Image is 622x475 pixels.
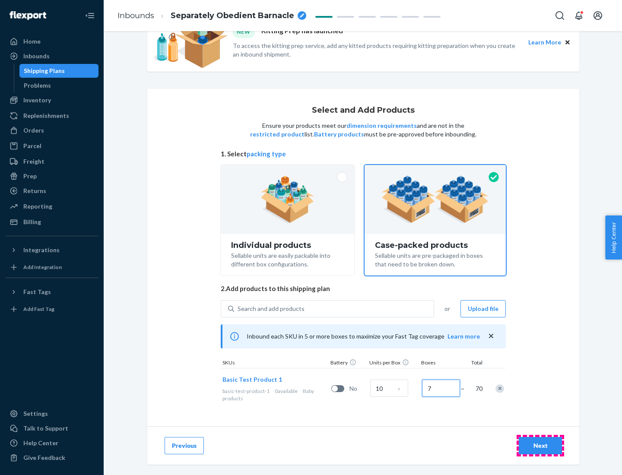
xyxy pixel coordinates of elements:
[23,453,65,462] div: Give Feedback
[474,384,482,393] span: 70
[23,424,68,433] div: Talk to Support
[447,332,480,341] button: Learn more
[5,49,98,63] a: Inbounds
[275,388,298,394] span: 0 available
[5,93,98,107] a: Inventory
[23,142,41,150] div: Parcel
[23,187,46,195] div: Returns
[368,359,419,368] div: Units per Box
[5,199,98,213] a: Reporting
[563,38,572,47] button: Close
[5,243,98,257] button: Integrations
[23,157,44,166] div: Freight
[23,202,52,211] div: Reporting
[5,155,98,168] a: Freight
[233,26,254,38] div: NEW
[422,380,460,397] input: Number of boxes
[23,288,51,296] div: Fast Tags
[222,388,270,394] span: basic-test-product-1
[5,215,98,229] a: Billing
[250,130,305,139] button: restricted product
[419,359,463,368] div: Boxes
[463,359,484,368] div: Total
[528,38,561,47] button: Learn More
[23,52,50,60] div: Inbounds
[24,81,51,90] div: Problems
[23,218,41,226] div: Billing
[81,7,98,24] button: Close Navigation
[19,64,99,78] a: Shipping Plans
[5,109,98,123] a: Replenishments
[19,79,99,92] a: Problems
[222,376,282,383] span: Basic Test Product 1
[171,10,294,22] span: Separately Obedient Barnacle
[312,106,415,115] h1: Select and Add Products
[444,304,450,313] span: or
[23,305,54,313] div: Add Fast Tag
[117,11,154,20] a: Inbounds
[23,439,58,447] div: Help Center
[23,37,41,46] div: Home
[247,149,286,158] button: packing type
[461,384,470,393] span: =
[260,176,314,223] img: individual-pack.facf35554cb0f1810c75b2bd6df2d64e.png
[5,285,98,299] button: Fast Tags
[261,26,343,38] p: Kitting Prep has launched
[233,41,520,59] p: To access the kitting prep service, add any kitted products requiring kitting preparation when yo...
[231,250,344,269] div: Sellable units are easily packable into different box configurations.
[23,126,44,135] div: Orders
[23,111,69,120] div: Replenishments
[605,215,622,260] button: Help Center
[5,184,98,198] a: Returns
[526,441,555,450] div: Next
[23,409,48,418] div: Settings
[5,139,98,153] a: Parcel
[460,300,506,317] button: Upload file
[24,66,65,75] div: Shipping Plans
[165,437,204,454] button: Previous
[5,260,98,274] a: Add Integration
[487,332,495,341] button: close
[519,437,562,454] button: Next
[5,407,98,421] a: Settings
[249,121,477,139] p: Ensure your products meet our and are not in the list. must be pre-approved before inbounding.
[551,7,568,24] button: Open Search Box
[349,384,367,393] span: No
[221,149,506,158] span: 1. Select
[111,3,313,28] ol: breadcrumbs
[222,387,328,402] div: Baby products
[375,241,495,250] div: Case-packed products
[238,304,305,313] div: Search and add products
[5,302,98,316] a: Add Fast Tag
[5,436,98,450] a: Help Center
[221,359,329,368] div: SKUs
[5,169,98,183] a: Prep
[231,241,344,250] div: Individual products
[5,421,98,435] a: Talk to Support
[370,380,408,397] input: Case Quantity
[314,130,364,139] button: Battery products
[495,384,504,393] div: Remove Item
[570,7,587,24] button: Open notifications
[589,7,606,24] button: Open account menu
[221,284,506,293] span: 2. Add products to this shipping plan
[222,375,282,384] button: Basic Test Product 1
[10,11,46,20] img: Flexport logo
[23,263,62,271] div: Add Integration
[23,172,37,180] div: Prep
[221,324,506,348] div: Inbound each SKU in 5 or more boxes to maximize your Fast Tag coverage
[5,451,98,465] button: Give Feedback
[375,250,495,269] div: Sellable units are pre-packaged in boxes that need to be broken down.
[329,359,368,368] div: Battery
[346,121,417,130] button: dimension requirements
[5,123,98,137] a: Orders
[381,176,489,223] img: case-pack.59cecea509d18c883b923b81aeac6d0b.png
[5,35,98,48] a: Home
[23,246,60,254] div: Integrations
[23,96,51,104] div: Inventory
